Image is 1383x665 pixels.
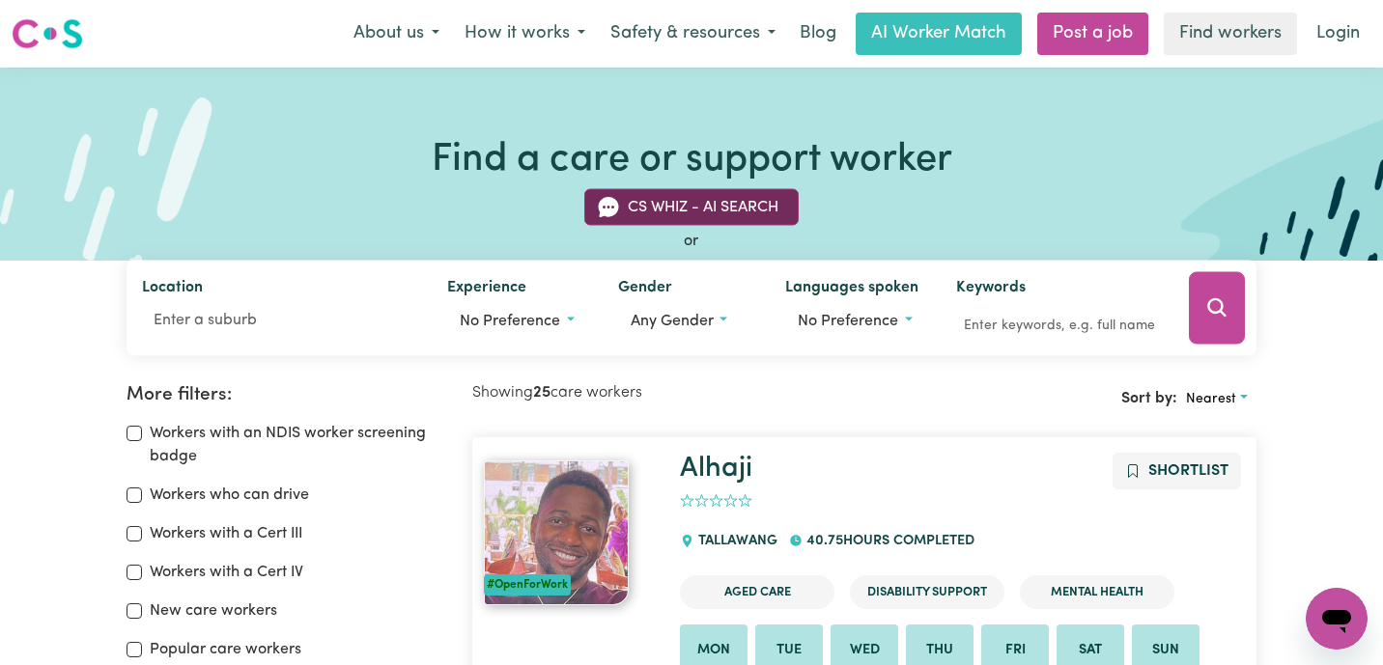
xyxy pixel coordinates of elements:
span: Shortlist [1148,463,1228,479]
label: Experience [447,276,526,303]
a: AI Worker Match [856,13,1022,55]
b: 25 [533,385,550,401]
label: Languages spoken [785,276,918,303]
a: Post a job [1037,13,1148,55]
img: Careseekers logo [12,16,83,51]
li: Disability Support [850,575,1004,609]
li: Aged Care [680,575,834,609]
span: Nearest [1186,392,1236,406]
button: Worker gender preference [618,303,755,340]
button: CS Whiz - AI Search [584,189,799,226]
label: Workers with a Cert IV [150,561,303,584]
li: Mental Health [1020,575,1174,609]
span: Any gender [631,314,714,329]
a: Alhaji #OpenForWork [484,460,657,605]
label: Workers with a Cert III [150,522,302,545]
button: About us [341,14,452,54]
span: No preference [798,314,898,329]
label: Popular care workers [150,638,301,661]
label: Gender [618,276,672,303]
iframe: Button to launch messaging window [1306,588,1368,650]
button: Worker language preferences [785,303,924,340]
div: 40.75 hours completed [789,515,986,568]
span: No preference [460,314,560,329]
div: #OpenForWork [484,574,570,596]
button: Safety & resources [598,14,788,54]
label: Workers with an NDIS worker screening badge [150,422,449,468]
a: Find workers [1164,13,1297,55]
h2: Showing care workers [472,384,864,402]
label: New care workers [150,599,277,623]
button: Search [1189,272,1245,345]
span: Sort by: [1121,391,1177,406]
div: or [127,230,1256,253]
button: Add to shortlist [1113,453,1241,489]
input: Enter keywords, e.g. full name, interests [956,311,1162,341]
h1: Find a care or support worker [432,137,952,183]
a: Careseekers logo [12,12,83,56]
img: View Alhaji 's profile [484,460,629,605]
h2: More filters: [127,384,449,406]
label: Location [142,276,203,303]
button: Worker experience options [447,303,586,340]
a: Blog [788,13,848,55]
div: add rating by typing an integer from 0 to 5 or pressing arrow keys [680,490,752,513]
button: Sort search results [1177,384,1256,414]
label: Keywords [956,276,1026,303]
button: How it works [452,14,598,54]
div: TALLAWANG [680,515,788,568]
a: Login [1305,13,1371,55]
label: Workers who can drive [150,484,309,507]
a: Alhaji [680,455,752,483]
input: Enter a suburb [142,303,416,338]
